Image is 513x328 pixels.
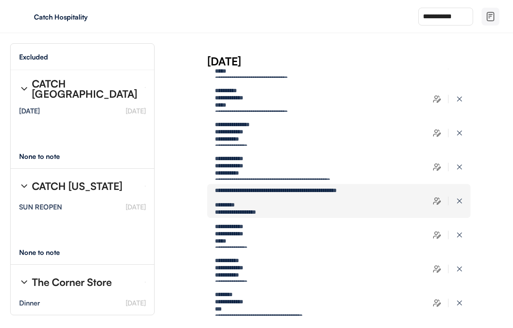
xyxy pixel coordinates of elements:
[19,153,76,160] div: None to note
[126,107,146,115] font: [DATE]
[455,231,464,239] img: x-close%20%283%29.svg
[19,107,40,114] div: [DATE]
[433,95,441,103] img: users-edit.svg
[433,197,441,205] img: users-edit.svg
[207,54,513,69] div: [DATE]
[433,163,441,171] img: users-edit.svg
[17,10,31,23] img: yH5BAEAAAAALAAAAAABAAEAAAIBRAA7
[485,11,496,22] img: file-02.svg
[455,197,464,205] img: x-close%20%283%29.svg
[455,129,464,137] img: x-close%20%283%29.svg
[32,277,112,287] div: The Corner Store
[32,181,122,191] div: CATCH [US_STATE]
[433,129,441,137] img: users-edit.svg
[19,84,29,94] img: chevron-right%20%281%29.svg
[433,299,441,307] img: users-edit.svg
[34,14,141,20] div: Catch Hospitality
[433,265,441,273] img: users-edit.svg
[19,300,40,306] div: Dinner
[19,249,76,256] div: None to note
[19,277,29,287] img: chevron-right%20%281%29.svg
[126,203,146,211] font: [DATE]
[32,79,138,99] div: CATCH [GEOGRAPHIC_DATA]
[126,299,146,307] font: [DATE]
[433,231,441,239] img: users-edit.svg
[19,54,48,60] div: Excluded
[455,163,464,171] img: x-close%20%283%29.svg
[455,299,464,307] img: x-close%20%283%29.svg
[19,204,62,210] div: SUN REOPEN
[455,265,464,273] img: x-close%20%283%29.svg
[19,181,29,191] img: chevron-right%20%281%29.svg
[455,95,464,103] img: x-close%20%283%29.svg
